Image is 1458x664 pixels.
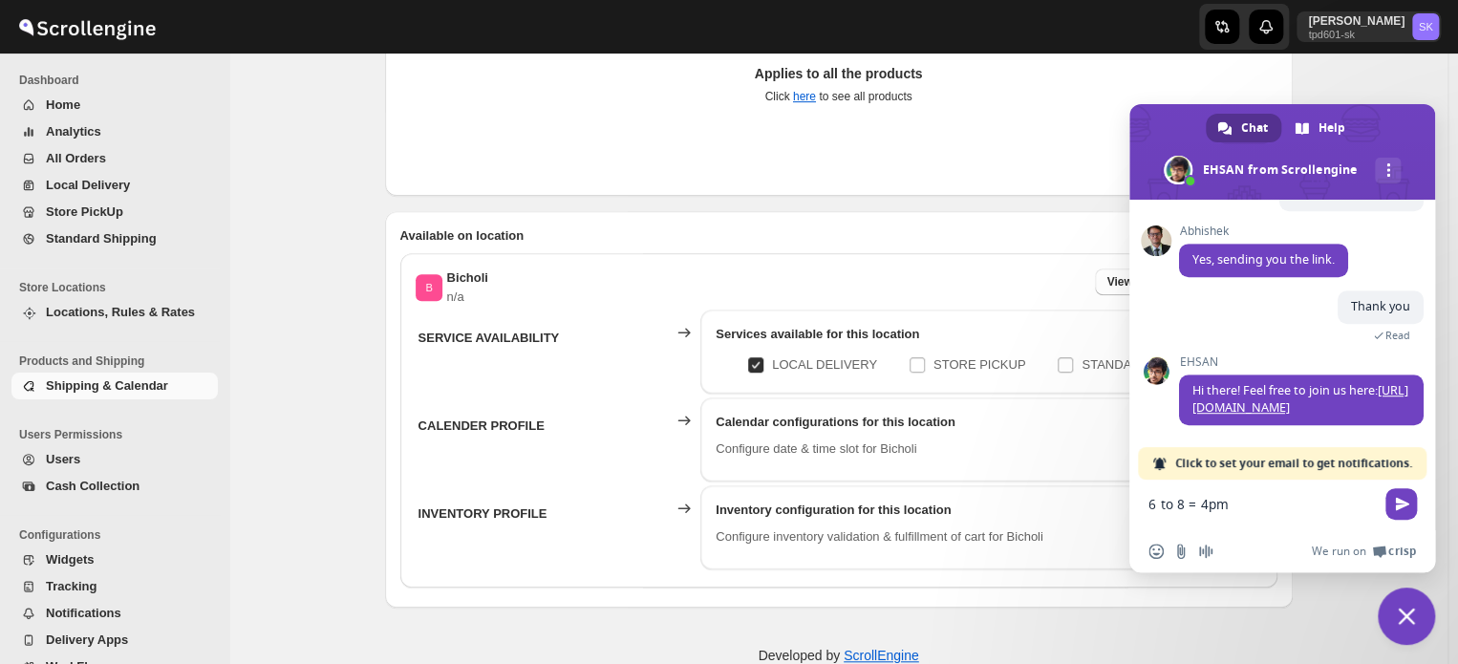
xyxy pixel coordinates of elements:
button: Home [11,92,218,118]
p: n/a [447,288,488,307]
span: Send [1385,488,1417,520]
span: Abhishek [1179,225,1348,238]
h2: Available on location [400,226,525,246]
button: Notifications [11,600,218,627]
img: ScrollEngine [15,3,159,51]
span: Home [46,97,80,112]
span: View Configuration [1106,274,1211,289]
div: More channels [1375,158,1401,183]
span: Users Permissions [19,427,220,442]
a: ScrollEngine [844,648,919,663]
span: Hi there! Feel free to join us here: [1192,382,1408,416]
span: Tracking [46,579,96,593]
span: Help [1319,114,1345,142]
span: Dashboard [19,73,220,88]
div: Calendar configurations for this location [716,413,1243,432]
span: Send a file [1173,544,1189,559]
span: Widgets [46,552,94,567]
textarea: Compose your message... [1148,496,1374,530]
p: tpd601-sk [1308,29,1404,40]
button: Widgets [11,546,218,573]
button: Delivery Apps [11,627,218,653]
span: Store Locations [19,280,220,295]
span: Configurations [19,527,220,543]
span: Store PickUp [46,204,123,219]
button: View Configuration [1095,268,1237,295]
div: Help [1283,114,1359,142]
span: Saksham Khurna [1412,13,1439,40]
div: Services available for this location [716,325,1243,344]
p: Applies to all the products [755,64,923,83]
span: Crisp [1388,544,1416,559]
span: Thank you [1351,298,1410,314]
span: Products and Shipping [19,353,220,369]
div: Inventory configuration for this location [716,501,1243,520]
p: STANDARD SHIPPING [1082,355,1211,375]
button: User menu [1297,11,1441,42]
span: Users [46,452,80,466]
span: We run on [1312,544,1366,559]
p: STORE PICKUP [933,355,1026,375]
span: Bicholi [416,274,442,301]
span: Notifications [46,606,121,620]
button: Tracking [11,573,218,600]
th: CALENDER PROFILE [418,396,669,482]
p: Configure date & time slot for Bicholi [716,439,916,466]
span: Insert an emoji [1148,544,1164,559]
button: Locations, Rules & Rates [11,299,218,326]
button: Analytics [11,118,218,145]
span: Click to set your email to get notifications. [1175,447,1412,480]
button: Shipping & Calendar [11,373,218,399]
p: [PERSON_NAME] [1308,13,1404,29]
span: Yes, sending you the link. [1192,251,1335,268]
span: Bicholi [447,270,488,285]
th: SERVICE AVAILABILITY [418,309,669,395]
div: Chat [1206,114,1281,142]
span: Click to see all products [764,90,911,103]
span: Standard Shipping [46,231,157,246]
text: B [425,282,432,293]
button: All Orders [11,145,218,172]
div: Close chat [1378,588,1435,645]
span: Cash Collection [46,479,139,493]
button: Cash Collection [11,473,218,500]
button: Users [11,446,218,473]
a: We run onCrisp [1312,544,1416,559]
p: Configure inventory validation & fulfillment of cart for Bicholi [716,527,1043,554]
span: Delivery Apps [46,632,128,647]
a: here [793,90,816,103]
span: Analytics [46,124,101,139]
span: All Orders [46,151,106,165]
span: Audio message [1198,544,1213,559]
span: EHSAN [1179,355,1424,369]
span: Local Delivery [46,178,130,192]
text: SK [1419,21,1433,32]
p: LOCAL DELIVERY [772,355,877,375]
span: Locations, Rules & Rates [46,305,195,319]
span: Chat [1241,114,1268,142]
a: [URL][DOMAIN_NAME] [1192,382,1408,416]
span: Read [1385,329,1410,342]
span: Shipping & Calendar [46,378,168,393]
th: INVENTORY PROFILE [418,484,669,570]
